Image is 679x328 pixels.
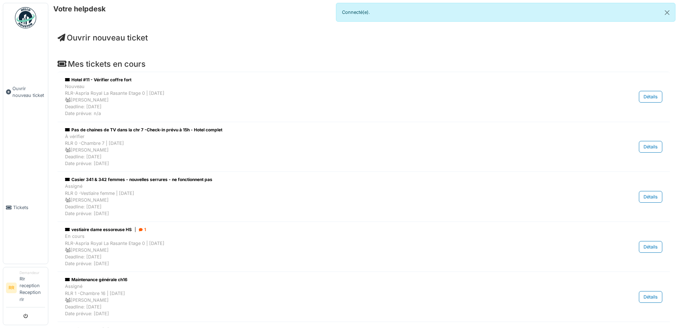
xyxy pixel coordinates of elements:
div: Nouveau RLR-Aspria Royal La Rasante Etage 0 | [DATE] [PERSON_NAME] Deadline: [DATE] Date prévue: n/a [65,83,575,117]
div: Casier 341 & 342 femmes - nouvelles serrures - ne fonctionnent pas [65,176,575,183]
div: Détails [639,91,662,103]
h6: Votre helpdesk [53,5,106,13]
a: Ouvrir nouveau ticket [58,33,148,42]
a: Casier 341 & 342 femmes - nouvelles serrures - ne fonctionnent pas AssignéRLR 0 -Vestiaire femme ... [63,175,664,219]
div: Détails [639,191,662,203]
div: Pas de chaines de TV dans la chr 7 -Check-in prévu à 15h - Hotel complet [65,127,575,133]
div: Détails [639,241,662,253]
span: Tickets [13,204,45,211]
li: Rlr reception Reception rlr [20,270,45,306]
div: Détails [639,291,662,303]
a: Ouvrir nouveau ticket [3,32,48,151]
a: Tickets [3,151,48,263]
span: Ouvrir nouveau ticket [12,85,45,99]
h4: Mes tickets en cours [58,59,670,69]
div: À vérifier RLR 0 -Chambre 7 | [DATE] [PERSON_NAME] Deadline: [DATE] Date prévue: [DATE] [65,133,575,167]
button: Close [659,3,675,22]
a: Maintenance générale ch16 AssignéRLR 1 -Chambre 16 | [DATE] [PERSON_NAME]Deadline: [DATE]Date pré... [63,275,664,319]
a: Pas de chaines de TV dans la chr 7 -Check-in prévu à 15h - Hotel complet À vérifierRLR 0 -Chambre... [63,125,664,169]
div: Maintenance générale ch16 [65,277,575,283]
a: vestiaire dame essoreuse HS| 1 En coursRLR-Aspria Royal La Rasante Etage 0 | [DATE] [PERSON_NAME]... [63,225,664,269]
a: RR DemandeurRlr reception Reception rlr [6,270,45,307]
img: Badge_color-CXgf-gQk.svg [15,7,36,28]
div: Hotel #11 - Vérifier coffre fort [65,77,575,83]
div: En cours RLR-Aspria Royal La Rasante Etage 0 | [DATE] [PERSON_NAME] Deadline: [DATE] Date prévue:... [65,233,575,267]
div: Demandeur [20,270,45,275]
div: Assigné RLR 1 -Chambre 16 | [DATE] [PERSON_NAME] Deadline: [DATE] Date prévue: [DATE] [65,283,575,317]
div: 1 [139,226,146,233]
div: vestiaire dame essoreuse HS [65,226,575,233]
span: | [135,226,136,233]
li: RR [6,283,17,293]
div: Assigné RLR 0 -Vestiaire femme | [DATE] [PERSON_NAME] Deadline: [DATE] Date prévue: [DATE] [65,183,575,217]
div: Détails [639,141,662,153]
a: Hotel #11 - Vérifier coffre fort NouveauRLR-Aspria Royal La Rasante Etage 0 | [DATE] [PERSON_NAME... [63,75,664,119]
div: Connecté(e). [336,3,675,22]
